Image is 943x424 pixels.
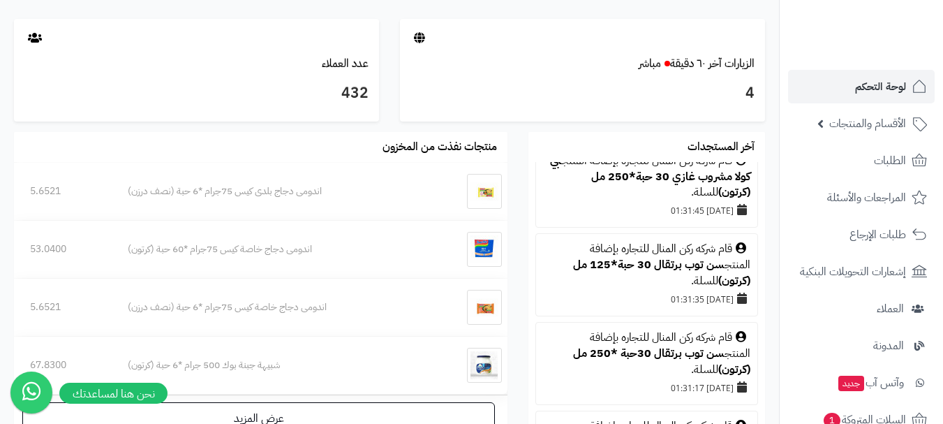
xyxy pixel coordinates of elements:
[30,358,96,372] div: 67.8300
[550,152,750,201] a: بي كولا مشروب غازي 30 حبة*250 مل (كرتون)
[543,289,750,309] div: [DATE] 01:31:35
[829,114,906,133] span: الأقسام والمنتجات
[128,184,426,198] div: اندومى دجاج بلدى كيس 75جرام *6 حبة (نصف درزن)
[467,348,502,383] img: شبيهة جبنة بوك 500 جرام *6 حبة (كرتون)
[877,299,904,319] span: العملاء
[827,188,906,207] span: المراجعات والأسئلة
[543,200,750,220] div: [DATE] 01:31:45
[543,330,750,378] div: قام شركه ركن المنال للتجاره بإضافة المنتج للسلة.
[788,329,935,363] a: المدونة
[467,174,502,209] img: اندومى دجاج بلدى كيس 75جرام *6 حبة (نصف درزن)
[788,70,935,103] a: لوحة التحكم
[788,144,935,177] a: الطلبات
[543,378,750,397] div: [DATE] 01:31:17
[800,262,906,282] span: إشعارات التحويلات البنكية
[874,151,906,170] span: الطلبات
[543,241,750,289] div: قام شركه ركن المنال للتجاره بإضافة المنتج للسلة.
[788,366,935,400] a: وآتس آبجديد
[573,256,750,289] a: سن توب برتقال 30 حبة*125 مل (كرتون)
[688,141,755,154] h3: آخر المستجدات
[788,255,935,288] a: إشعارات التحويلات البنكية
[788,292,935,326] a: العملاء
[30,300,96,314] div: 5.6521
[838,376,864,391] span: جديد
[383,141,497,154] h3: منتجات نفذت من المخزون
[639,55,661,72] small: مباشر
[467,290,502,325] img: اندومى دجاج خاصة كيس 75جرام *6 حبة (نصف درزن)
[30,184,96,198] div: 5.6521
[128,300,426,314] div: اندومى دجاج خاصة كيس 75جرام *6 حبة (نصف درزن)
[543,153,750,201] div: قام شركه ركن المنال للتجاره بإضافة المنتج للسلة.
[573,345,750,378] a: سن توب برتقال 30حبة *250 مل (كرتون)
[873,336,904,356] span: المدونة
[128,358,426,372] div: شبيهة جبنة بوك 500 جرام *6 حبة (كرتون)
[855,77,906,96] span: لوحة التحكم
[639,55,755,72] a: الزيارات آخر ٦٠ دقيقةمباشر
[848,37,930,66] img: logo-2.png
[837,373,904,393] span: وآتس آب
[30,242,96,256] div: 53.0400
[788,181,935,214] a: المراجعات والأسئلة
[24,82,369,105] h3: 432
[788,218,935,251] a: طلبات الإرجاع
[128,242,426,256] div: اندومى دجاج خاصة كيس 75جرام *60 حبة (كرتون)
[467,232,502,267] img: اندومى دجاج خاصة كيس 75جرام *60 حبة (كرتون)
[849,225,906,244] span: طلبات الإرجاع
[322,55,369,72] a: عدد العملاء
[410,82,755,105] h3: 4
